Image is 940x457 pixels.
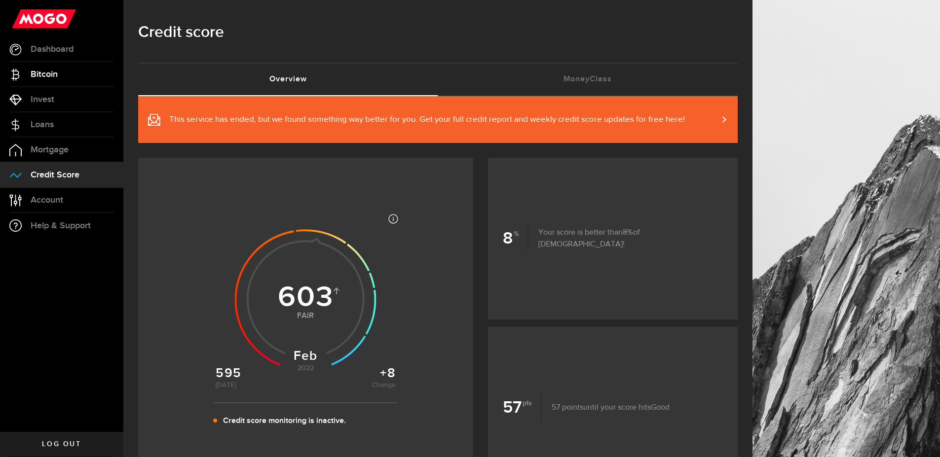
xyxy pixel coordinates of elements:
[438,64,738,95] a: MoneyClass
[31,95,54,104] span: Invest
[623,229,633,237] span: 8
[169,114,685,126] span: This service has ended, but we found something way better for you. Get your full credit report an...
[542,402,670,414] p: until your score hits
[42,441,81,448] span: Log out
[31,45,74,54] span: Dashboard
[552,404,583,412] span: 57 points
[138,96,738,143] a: This service has ended, but we found something way better for you. Get your full credit report an...
[528,227,723,250] p: Your score is better than of [DEMOGRAPHIC_DATA]!
[31,221,91,230] span: Help & Support
[138,63,738,96] ul: Tabs Navigation
[31,70,58,79] span: Bitcoin
[31,196,63,205] span: Account
[138,64,438,95] a: Overview
[138,20,738,45] h1: Credit score
[503,225,528,252] b: 8
[31,120,54,129] span: Loans
[503,394,542,421] b: 57
[651,404,670,412] span: Good
[31,171,79,179] span: Credit Score
[8,4,38,34] button: Open LiveChat chat widget
[31,145,69,154] span: Mortgage
[223,415,346,427] p: Credit score monitoring is inactive.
